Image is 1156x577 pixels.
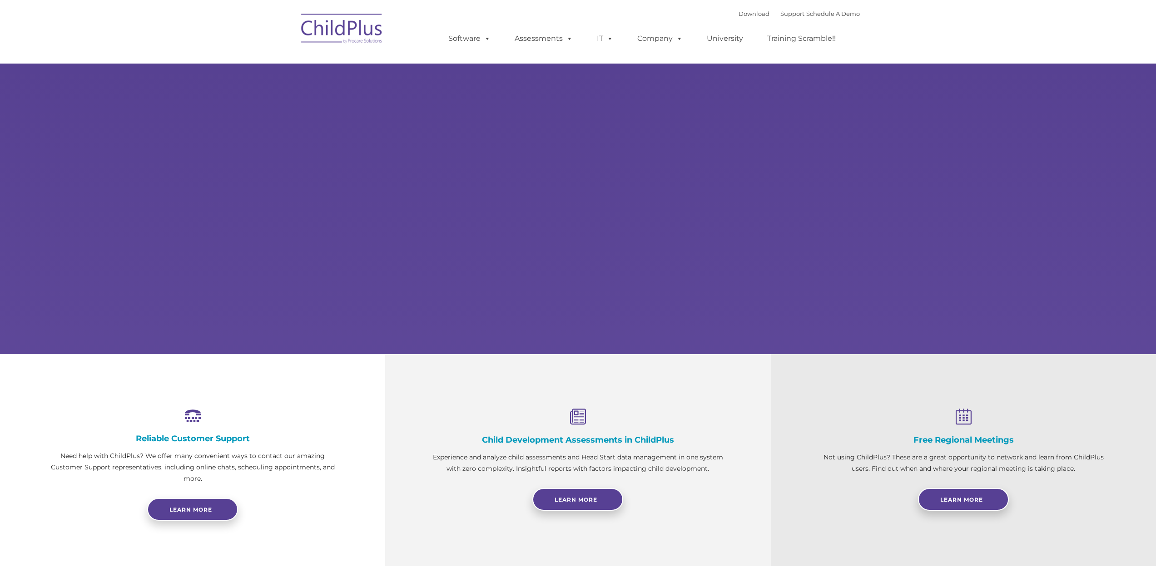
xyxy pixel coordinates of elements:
[816,452,1111,474] p: Not using ChildPlus? These are a great opportunity to network and learn from ChildPlus users. Fin...
[588,30,622,48] a: IT
[918,488,1009,511] a: Learn More
[816,435,1111,445] h4: Free Regional Meetings
[739,10,860,17] font: |
[439,30,500,48] a: Software
[739,10,769,17] a: Download
[297,7,387,53] img: ChildPlus by Procare Solutions
[45,450,340,484] p: Need help with ChildPlus? We offer many convenient ways to contact our amazing Customer Support r...
[431,435,725,445] h4: Child Development Assessments in ChildPlus
[698,30,752,48] a: University
[555,496,597,503] span: Learn More
[506,30,582,48] a: Assessments
[45,434,340,444] h4: Reliable Customer Support
[628,30,692,48] a: Company
[806,10,860,17] a: Schedule A Demo
[532,488,623,511] a: Learn More
[940,496,983,503] span: Learn More
[169,506,212,513] span: Learn more
[758,30,845,48] a: Training Scramble!!
[431,452,725,474] p: Experience and analyze child assessments and Head Start data management in one system with zero c...
[147,498,238,521] a: Learn more
[780,10,804,17] a: Support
